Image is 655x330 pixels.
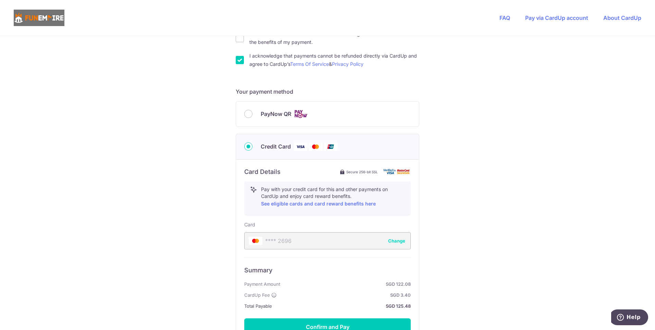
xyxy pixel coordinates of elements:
[244,110,411,118] div: PayNow QR Cards logo
[261,186,405,208] p: Pay with your credit card for this and other payments on CardUp and enjoy card reward benefits.
[294,110,308,118] img: Cards logo
[280,291,411,299] strong: SGD 3.40
[244,266,411,274] h6: Summary
[294,142,307,151] img: Visa
[249,30,419,46] label: I would like to receive more information that will guide me how to maximize the benefits of my pa...
[236,87,419,96] h5: Your payment method
[388,237,405,244] button: Change
[244,221,255,228] label: Card
[332,61,363,67] a: Privacy Policy
[309,142,322,151] img: Mastercard
[525,14,588,21] a: Pay via CardUp account
[346,169,378,175] span: Secure 256-bit SSL
[383,169,411,175] img: card secure
[244,291,270,299] span: CardUp Fee
[261,142,291,151] span: Credit Card
[290,61,329,67] a: Terms Of Service
[261,110,291,118] span: PayNow QR
[611,309,648,327] iframe: Opens a widget where you can find more information
[249,52,419,68] label: I acknowledge that payments cannot be refunded directly via CardUp and agree to CardUp’s &
[603,14,641,21] a: About CardUp
[324,142,337,151] img: Union Pay
[244,142,411,151] div: Credit Card Visa Mastercard Union Pay
[244,168,281,176] h6: Card Details
[244,302,272,310] span: Total Payable
[261,201,376,207] a: See eligible cards and card reward benefits here
[283,280,411,288] strong: SGD 122.08
[499,14,510,21] a: FAQ
[244,280,280,288] span: Payment Amount
[275,302,411,310] strong: SGD 125.48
